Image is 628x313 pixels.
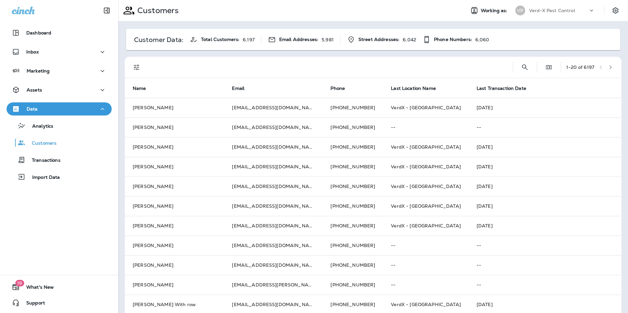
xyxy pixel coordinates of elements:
td: [DATE] [469,196,621,216]
p: -- [391,262,461,268]
td: [PERSON_NAME] [125,216,224,236]
p: Transactions [25,157,60,164]
button: Settings [610,5,621,16]
span: Working as: [481,8,509,13]
button: Transactions [7,153,112,167]
td: [PERSON_NAME] [125,137,224,157]
td: [EMAIL_ADDRESS][DOMAIN_NAME] [224,137,323,157]
td: [DATE] [469,157,621,177]
span: VerdX - [GEOGRAPHIC_DATA] [391,223,461,229]
td: [PERSON_NAME] [125,117,224,137]
button: Search Customers [518,61,531,74]
td: [EMAIL_ADDRESS][DOMAIN_NAME] [224,117,323,137]
p: -- [391,243,461,248]
span: Phone [330,85,353,91]
td: [PHONE_NUMBER] [323,177,383,196]
span: VerdX - [GEOGRAPHIC_DATA] [391,144,461,150]
p: -- [477,282,614,287]
button: Analytics [7,119,112,133]
p: Data [27,106,38,112]
button: Import Data [7,170,112,184]
td: [PERSON_NAME] [125,255,224,275]
td: [DATE] [469,98,621,117]
button: Data [7,102,112,115]
div: VP [515,6,525,15]
p: Verd-X Pest Control [529,8,575,13]
span: VerdX - [GEOGRAPHIC_DATA] [391,105,461,111]
p: Customer Data: [134,37,183,42]
button: Filters [130,61,143,74]
button: Assets [7,83,112,96]
span: Last Location Name [391,86,436,91]
span: Last Location Name [391,85,444,91]
td: [PERSON_NAME] [125,236,224,255]
p: 6,042 [403,37,416,42]
td: [EMAIL_ADDRESS][DOMAIN_NAME] [224,98,323,117]
td: [EMAIL_ADDRESS][PERSON_NAME][DOMAIN_NAME] [224,275,323,295]
p: Assets [27,87,42,93]
p: Analytics [26,123,53,130]
span: VerdX - [GEOGRAPHIC_DATA] [391,183,461,189]
span: Street Addresses: [358,37,399,42]
td: [DATE] [469,177,621,196]
span: VerdX - [GEOGRAPHIC_DATA] [391,302,461,307]
td: [PERSON_NAME] [125,157,224,177]
button: Inbox [7,45,112,58]
td: [EMAIL_ADDRESS][DOMAIN_NAME] [224,157,323,177]
p: -- [477,125,614,130]
td: [PHONE_NUMBER] [323,157,383,177]
span: Name [133,86,146,91]
td: [PHONE_NUMBER] [323,117,383,137]
span: Phone [330,86,345,91]
span: What's New [20,284,54,292]
button: Support [7,296,112,309]
td: [PHONE_NUMBER] [323,196,383,216]
span: Email [232,86,244,91]
p: Customers [25,140,56,147]
p: Import Data [26,175,60,181]
td: [EMAIL_ADDRESS][DOMAIN_NAME] [224,177,323,196]
span: VerdX - [GEOGRAPHIC_DATA] [391,203,461,209]
span: Name [133,85,155,91]
td: [PERSON_NAME] [125,275,224,295]
td: [PHONE_NUMBER] [323,236,383,255]
span: Support [20,300,45,308]
td: [PHONE_NUMBER] [323,216,383,236]
p: Marketing [27,68,50,73]
p: Customers [135,6,179,15]
td: [EMAIL_ADDRESS][DOMAIN_NAME] [224,236,323,255]
span: 19 [15,280,24,286]
button: Collapse Sidebar [98,4,116,17]
td: [EMAIL_ADDRESS][DOMAIN_NAME] [224,255,323,275]
p: -- [391,282,461,287]
p: -- [391,125,461,130]
button: 19What's New [7,281,112,294]
span: Total Customers: [201,37,239,42]
td: [DATE] [469,216,621,236]
span: Email [232,85,253,91]
td: [EMAIL_ADDRESS][DOMAIN_NAME] [224,196,323,216]
p: Dashboard [26,30,51,35]
span: VerdX - [GEOGRAPHIC_DATA] [391,164,461,170]
td: [PHONE_NUMBER] [323,137,383,157]
td: [EMAIL_ADDRESS][DOMAIN_NAME] [224,216,323,236]
span: Email Addresses: [279,37,318,42]
span: Last Transaction Date [477,85,535,91]
td: [PERSON_NAME] [125,196,224,216]
p: 5,981 [322,37,334,42]
button: Marketing [7,64,112,77]
td: [DATE] [469,137,621,157]
p: -- [477,243,614,248]
td: [PERSON_NAME] [125,98,224,117]
button: Dashboard [7,26,112,39]
p: 6,197 [243,37,255,42]
p: 6,060 [475,37,489,42]
div: 1 - 20 of 6197 [566,65,594,70]
td: [PHONE_NUMBER] [323,98,383,117]
td: [PHONE_NUMBER] [323,255,383,275]
button: Edit Fields [542,61,555,74]
td: [PHONE_NUMBER] [323,275,383,295]
span: Phone Numbers: [434,37,472,42]
td: [PERSON_NAME] [125,177,224,196]
p: -- [477,262,614,268]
